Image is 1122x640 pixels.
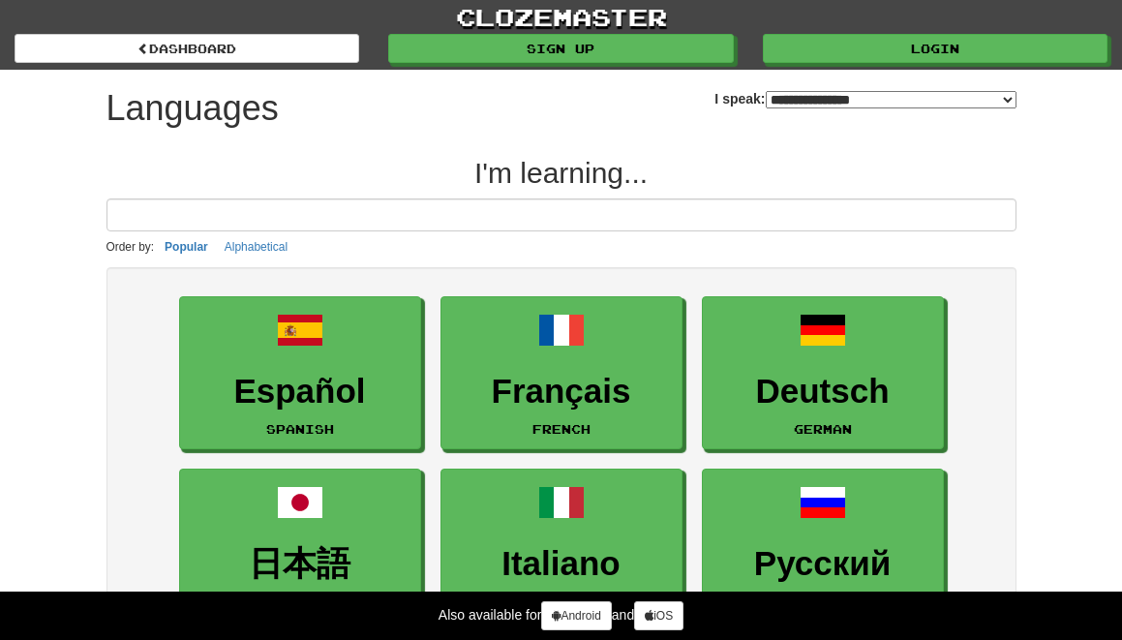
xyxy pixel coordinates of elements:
[266,422,334,436] small: Spanish
[763,34,1107,63] a: Login
[702,296,944,450] a: DeutschGerman
[451,545,672,583] h3: Italiano
[106,157,1016,189] h2: I'm learning...
[15,34,359,63] a: dashboard
[388,34,733,63] a: Sign up
[634,601,683,630] a: iOS
[190,373,410,411] h3: Español
[702,469,944,623] a: РусскийRussian
[541,601,611,630] a: Android
[179,469,421,623] a: 日本語Japanese
[440,469,682,623] a: ItalianoItalian
[713,545,933,583] h3: Русский
[714,89,1016,108] label: I speak:
[159,236,214,258] button: Popular
[766,91,1016,108] select: I speak:
[532,422,591,436] small: French
[106,89,279,128] h1: Languages
[794,422,852,436] small: German
[713,373,933,411] h3: Deutsch
[219,236,293,258] button: Alphabetical
[440,296,682,450] a: FrançaisFrench
[179,296,421,450] a: EspañolSpanish
[106,240,155,254] small: Order by:
[451,373,672,411] h3: Français
[190,545,410,583] h3: 日本語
